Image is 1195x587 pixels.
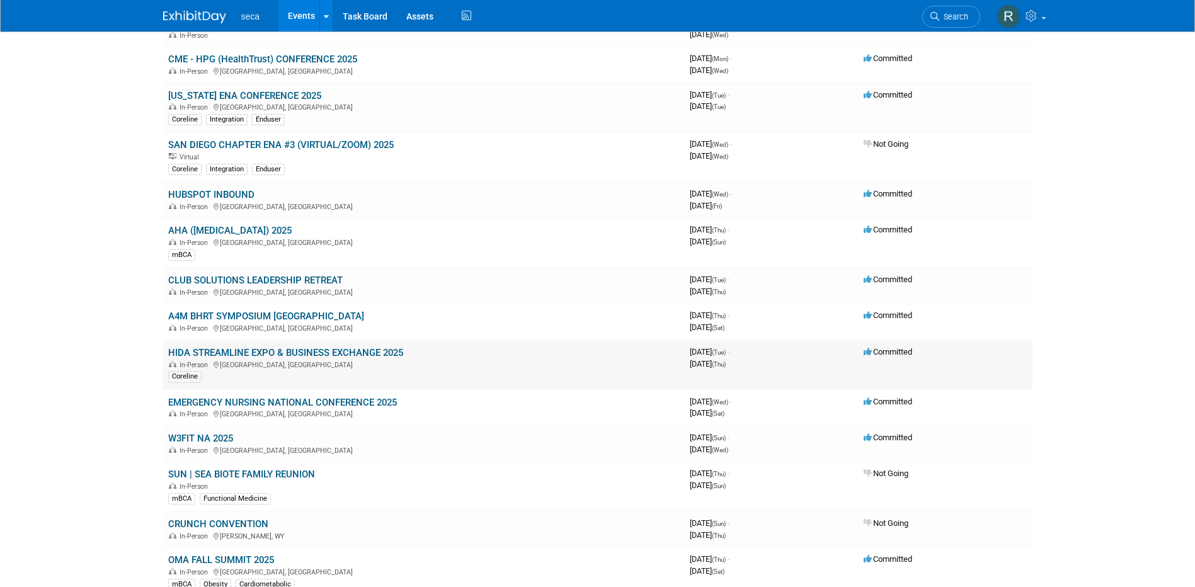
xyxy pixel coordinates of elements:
[712,92,726,99] span: (Tue)
[728,469,729,478] span: -
[168,139,394,151] a: SAN DIEGO CHAPTER ENA #3 (VIRTUAL/ZOOM) 2025
[712,324,724,331] span: (Sat)
[168,359,680,369] div: [GEOGRAPHIC_DATA], [GEOGRAPHIC_DATA]
[168,445,680,455] div: [GEOGRAPHIC_DATA], [GEOGRAPHIC_DATA]
[864,554,912,564] span: Committed
[169,568,176,574] img: In-Person Event
[168,287,680,297] div: [GEOGRAPHIC_DATA], [GEOGRAPHIC_DATA]
[712,349,726,356] span: (Tue)
[168,566,680,576] div: [GEOGRAPHIC_DATA], [GEOGRAPHIC_DATA]
[168,101,680,111] div: [GEOGRAPHIC_DATA], [GEOGRAPHIC_DATA]
[712,556,726,563] span: (Thu)
[180,103,212,111] span: In-Person
[180,288,212,297] span: In-Person
[712,239,726,246] span: (Sun)
[168,114,202,125] div: Coreline
[730,139,732,149] span: -
[712,399,728,406] span: (Wed)
[712,568,724,575] span: (Sat)
[864,225,912,234] span: Committed
[690,359,726,368] span: [DATE]
[200,493,271,504] div: Functional Medicine
[168,225,292,236] a: AHA ([MEDICAL_DATA]) 2025
[690,347,729,356] span: [DATE]
[728,275,729,284] span: -
[690,433,729,442] span: [DATE]
[690,237,726,246] span: [DATE]
[168,311,364,322] a: A4M BHRT SYMPOSIUM [GEOGRAPHIC_DATA]
[169,288,176,295] img: In-Person Event
[712,227,726,234] span: (Thu)
[180,410,212,418] span: In-Person
[730,189,732,198] span: -
[728,225,729,234] span: -
[690,554,729,564] span: [DATE]
[690,151,728,161] span: [DATE]
[864,397,912,406] span: Committed
[864,139,908,149] span: Not Going
[712,312,726,319] span: (Thu)
[712,203,722,210] span: (Fri)
[168,347,403,358] a: HIDA STREAMLINE EXPO & BUSINESS EXCHANGE 2025
[712,153,728,160] span: (Wed)
[690,201,722,210] span: [DATE]
[728,90,729,100] span: -
[168,554,274,566] a: OMA FALL SUMMIT 2025
[168,201,680,211] div: [GEOGRAPHIC_DATA], [GEOGRAPHIC_DATA]
[864,469,908,478] span: Not Going
[168,275,343,286] a: CLUB SOLUTIONS LEADERSHIP RETREAT
[690,287,726,296] span: [DATE]
[730,54,732,63] span: -
[690,101,726,111] span: [DATE]
[168,371,202,382] div: Coreline
[712,288,726,295] span: (Thu)
[168,189,254,200] a: HUBSPOT INBOUND
[168,66,680,76] div: [GEOGRAPHIC_DATA], [GEOGRAPHIC_DATA]
[180,447,212,455] span: In-Person
[712,410,724,417] span: (Sat)
[712,191,728,198] span: (Wed)
[690,322,724,332] span: [DATE]
[864,347,912,356] span: Committed
[690,225,729,234] span: [DATE]
[728,347,729,356] span: -
[168,237,680,247] div: [GEOGRAPHIC_DATA], [GEOGRAPHIC_DATA]
[864,311,912,320] span: Committed
[169,153,176,159] img: Virtual Event
[168,493,195,504] div: mBCA
[690,311,729,320] span: [DATE]
[712,67,728,74] span: (Wed)
[180,239,212,247] span: In-Person
[864,189,912,198] span: Committed
[169,482,176,489] img: In-Person Event
[168,54,357,65] a: CME - HPG (HealthTrust) CONFERENCE 2025
[712,55,728,62] span: (Mon)
[728,554,729,564] span: -
[180,153,202,161] span: Virtual
[180,31,212,40] span: In-Person
[690,481,726,490] span: [DATE]
[169,447,176,453] img: In-Person Event
[690,445,728,454] span: [DATE]
[168,90,321,101] a: [US_STATE] ENA CONFERENCE 2025
[864,433,912,442] span: Committed
[690,66,728,75] span: [DATE]
[168,322,680,333] div: [GEOGRAPHIC_DATA], [GEOGRAPHIC_DATA]
[180,67,212,76] span: In-Person
[206,164,248,175] div: Integration
[690,530,726,540] span: [DATE]
[690,54,732,63] span: [DATE]
[180,482,212,491] span: In-Person
[252,114,285,125] div: Enduser
[690,275,729,284] span: [DATE]
[730,397,732,406] span: -
[169,203,176,209] img: In-Person Event
[169,67,176,74] img: In-Person Event
[864,518,908,528] span: Not Going
[690,189,732,198] span: [DATE]
[728,311,729,320] span: -
[169,324,176,331] img: In-Person Event
[163,11,226,23] img: ExhibitDay
[241,11,260,21] span: seca
[712,361,726,368] span: (Thu)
